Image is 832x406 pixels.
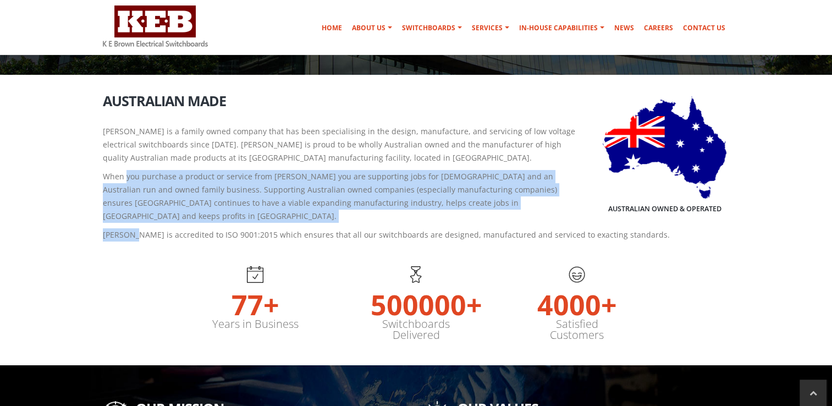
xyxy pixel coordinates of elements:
[103,94,730,108] h2: Australian Made
[103,228,730,242] p: [PERSON_NAME] is accredited to ISO 9001:2015 which ensures that all our switchboards are designed...
[103,125,730,164] p: [PERSON_NAME] is a family owned company that has been specialising in the design, manufacture, an...
[640,17,677,39] a: Careers
[679,17,730,39] a: Contact Us
[532,283,622,319] strong: 4000+
[610,17,638,39] a: News
[467,17,514,39] a: Services
[371,283,461,319] strong: 500000+
[371,319,461,341] label: Switchboards Delivered
[608,204,721,214] h5: Australian Owned & Operated
[532,319,622,341] label: Satisfied Customers
[210,283,301,319] strong: 77+
[348,17,396,39] a: About Us
[317,17,346,39] a: Home
[103,170,730,223] p: When you purchase a product or service from [PERSON_NAME] you are supporting jobs for [DEMOGRAPHI...
[515,17,609,39] a: In-house Capabilities
[398,17,466,39] a: Switchboards
[210,319,301,330] label: Years in Business
[103,6,208,47] img: K E Brown Electrical Switchboards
